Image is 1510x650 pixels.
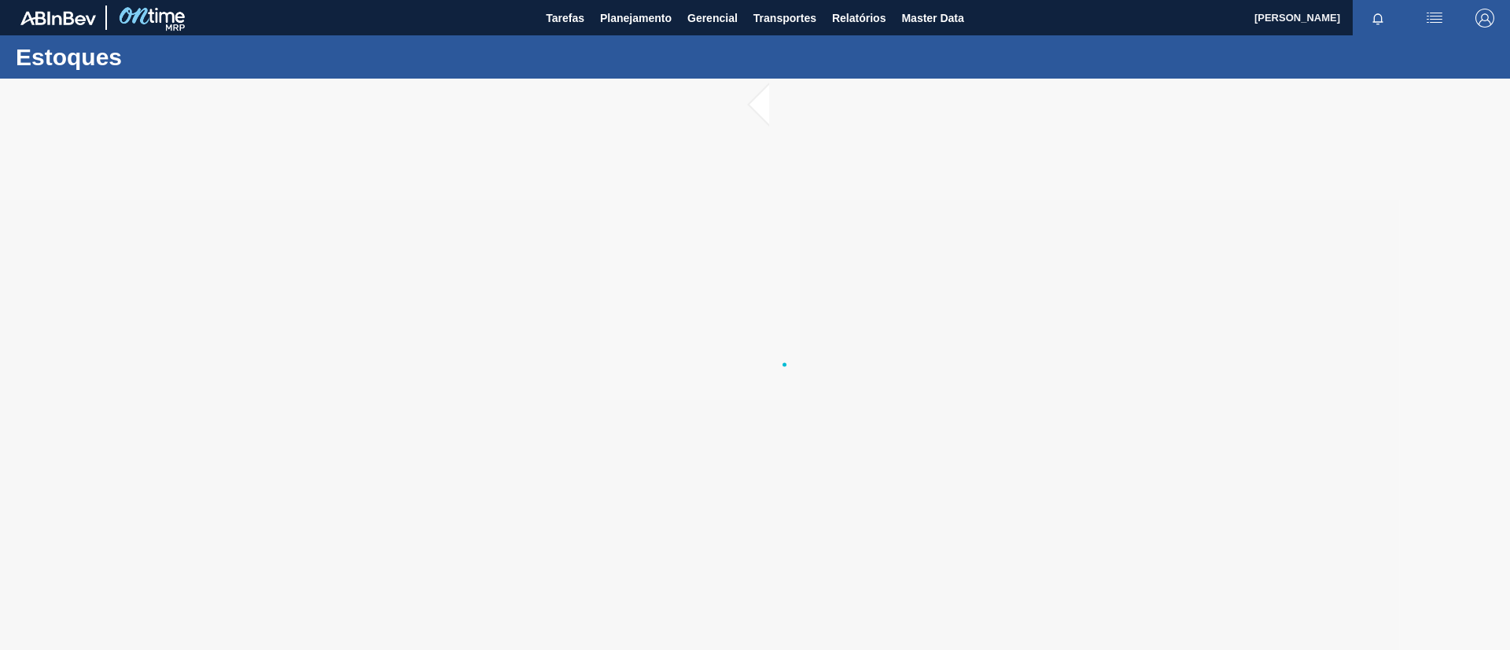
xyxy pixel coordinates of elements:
span: Gerencial [687,9,738,28]
span: Transportes [753,9,816,28]
span: Relatórios [832,9,886,28]
span: Tarefas [546,9,584,28]
img: userActions [1425,9,1444,28]
button: Notificações [1353,7,1403,29]
img: TNhmsLtSVTkK8tSr43FrP2fwEKptu5GPRR3wAAAABJRU5ErkJggg== [20,11,96,25]
span: Master Data [901,9,963,28]
h1: Estoques [16,48,295,66]
span: Planejamento [600,9,672,28]
img: Logout [1475,9,1494,28]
